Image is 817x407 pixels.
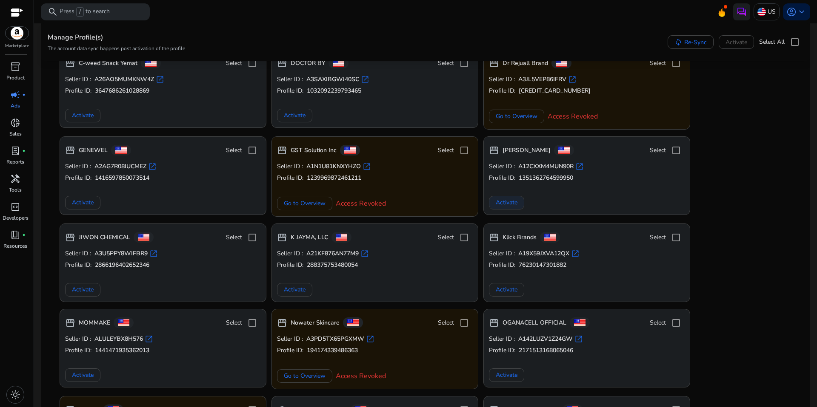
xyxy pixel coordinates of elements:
b: Nowater Skincare [291,319,340,327]
span: storefront [489,232,499,243]
button: Go to Overview [489,110,544,123]
span: Select All [759,38,785,46]
b: Klick Brands [503,233,537,242]
span: Profile ID: [489,174,515,182]
span: Seller ID : [489,75,515,84]
b: A3PD5TX65PGXMW [306,335,364,343]
span: storefront [65,232,75,243]
p: Sales [9,130,22,138]
b: GST Solution Inc [291,146,337,155]
span: keyboard_arrow_down [797,7,807,17]
span: Select [650,319,666,327]
span: Access Revoked [548,111,598,122]
span: open_in_new [148,162,157,171]
p: US [768,4,776,19]
span: storefront [489,58,499,68]
span: Select [226,59,242,68]
span: Access Revoked [336,198,386,209]
span: open_in_new [360,249,369,258]
mat-icon: sync [674,38,682,46]
span: fiber_manual_record [22,93,26,96]
span: Seller ID : [277,335,303,343]
b: K JAYMA, LLC [291,233,328,242]
b: A2AG7R08IUCMEZ [94,162,146,171]
span: Profile ID: [277,174,303,182]
b: OGANACELL OFFICIAL [503,319,566,327]
span: Activate [284,111,306,120]
p: Product [6,74,25,82]
b: 194174339486363 [307,346,358,355]
span: lab_profile [10,146,20,156]
span: account_circle [786,7,797,17]
span: Activate [496,370,517,379]
span: Select [650,233,666,242]
span: Profile ID: [489,261,515,269]
b: MOMMAKE [79,319,110,327]
span: Seller ID : [65,75,91,84]
span: open_in_new [361,75,369,84]
span: Activate [72,370,94,379]
span: Profile ID: [65,174,91,182]
span: Activate [72,111,94,120]
span: Profile ID: [65,87,91,95]
b: JIWON CHEMICAL [79,233,130,242]
span: open_in_new [571,249,580,258]
b: A19X59JXVA12QX [518,249,569,258]
span: Select [226,146,242,155]
p: Ads [11,102,20,110]
span: open_in_new [568,75,577,84]
span: Seller ID : [277,249,303,258]
p: Reports [6,158,24,166]
span: Profile ID: [65,261,91,269]
span: Seller ID : [65,249,91,258]
span: Activate [496,198,517,207]
b: [CREDIT_CARD_NUMBER] [519,87,591,95]
p: Resources [3,242,27,250]
b: A1N1U81KNXYHZO [306,162,361,171]
span: Go to Overview [284,199,326,208]
span: open_in_new [574,335,583,343]
b: A26AO5MUMKNW4Z [94,75,154,84]
img: us.svg [757,8,766,16]
span: Seller ID : [489,249,515,258]
span: storefront [65,58,75,68]
span: storefront [65,145,75,155]
span: Seller ID : [489,335,515,343]
b: 1032092239793465 [307,87,361,95]
b: 1351362764599950 [519,174,573,182]
p: Marketplace [5,43,29,49]
span: Activate [72,285,94,294]
span: Activate [284,285,306,294]
b: 1441471935362013 [95,346,149,355]
span: Profile ID: [489,87,515,95]
span: inventory_2 [10,62,20,72]
span: fiber_manual_record [22,233,26,237]
span: open_in_new [366,335,374,343]
button: Go to Overview [277,369,332,383]
span: Profile ID: [277,87,303,95]
button: Activate [489,283,524,297]
span: storefront [65,318,75,328]
span: Select [438,59,454,68]
button: Activate [65,368,100,382]
span: Select [650,146,666,155]
b: 2866196402652346 [95,261,149,269]
span: storefront [277,145,287,155]
p: Developers [3,214,29,222]
p: Tools [9,186,22,194]
span: Select [226,233,242,242]
span: storefront [277,318,287,328]
span: Profile ID: [277,261,303,269]
span: Profile ID: [65,346,91,355]
span: Select [438,233,454,242]
b: 3647686261028869 [95,87,149,95]
p: Press to search [60,7,110,17]
span: Re-Sync [684,37,707,46]
button: Activate [65,283,100,297]
span: campaign [10,90,20,100]
b: GENEWEL [79,146,108,155]
span: open_in_new [156,75,164,84]
span: open_in_new [145,335,153,343]
span: donut_small [10,118,20,128]
span: fiber_manual_record [22,149,26,153]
